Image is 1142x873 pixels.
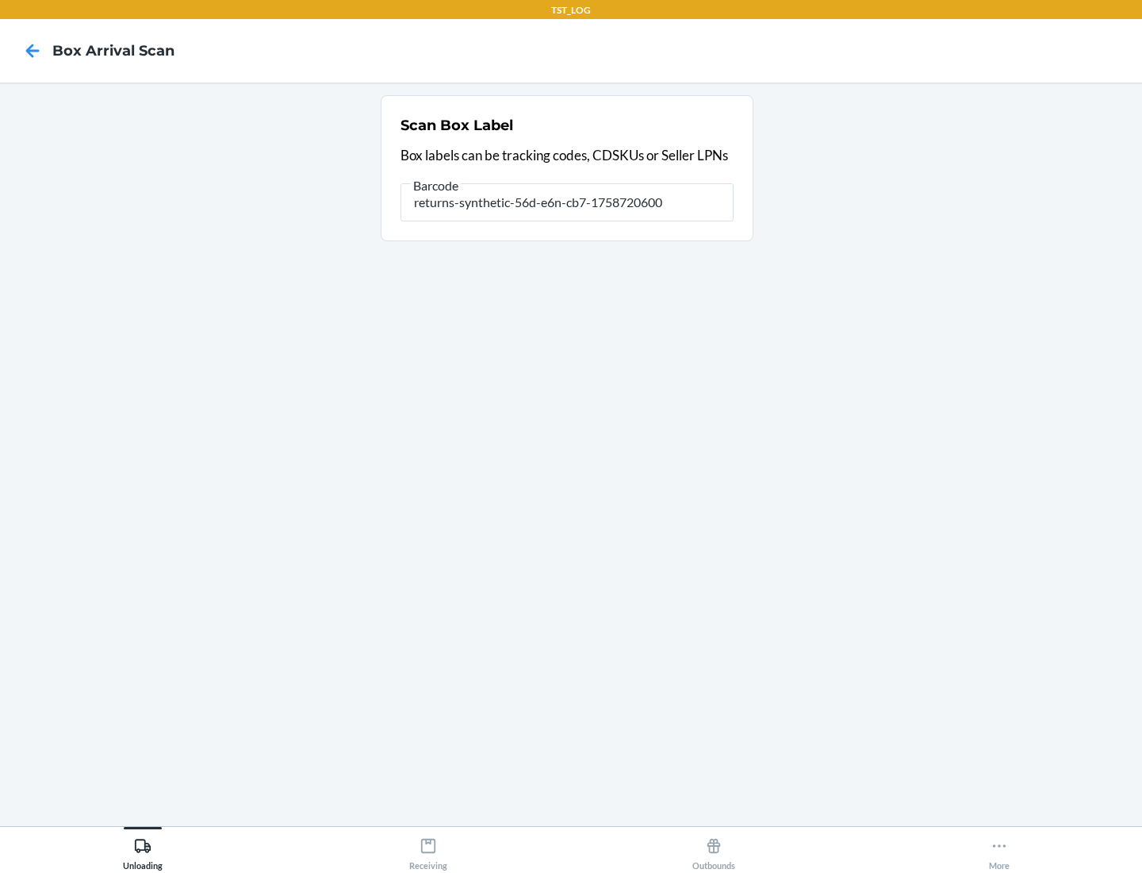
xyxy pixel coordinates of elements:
button: Receiving [285,827,571,871]
button: More [856,827,1142,871]
div: Receiving [409,831,447,871]
div: Outbounds [692,831,735,871]
h2: Scan Box Label [400,115,513,136]
button: Outbounds [571,827,856,871]
p: Box labels can be tracking codes, CDSKUs or Seller LPNs [400,145,734,166]
h4: Box Arrival Scan [52,40,174,61]
div: Unloading [123,831,163,871]
input: Barcode [400,183,734,221]
p: TST_LOG [551,3,591,17]
div: More [989,831,1010,871]
span: Barcode [411,178,461,194]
